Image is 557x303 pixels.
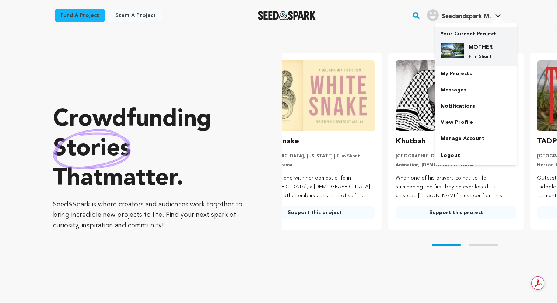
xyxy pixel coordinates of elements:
a: Logout [435,147,517,164]
a: Messages [435,82,517,98]
p: Seed&Spark is where creators and audiences work together to bring incredible new projects to life... [53,199,252,231]
a: Notifications [435,98,517,114]
a: Support this project [255,206,375,219]
p: [GEOGRAPHIC_DATA], [US_STATE] | Film Short [396,153,516,159]
img: 8e2fd628a0b4876f.jpg [441,43,464,58]
a: My Projects [435,66,517,82]
a: Support this project [396,206,516,219]
p: At her wits’ end with her domestic life in [GEOGRAPHIC_DATA], a [DEMOGRAPHIC_DATA] immigrant moth... [255,174,375,200]
a: Your Current Project MOTHER Film Short [441,27,511,66]
a: View Profile [435,114,517,130]
a: Seedandspark M.'s Profile [425,8,502,21]
p: Western, Drama [255,162,375,168]
span: Seedandspark M. [442,14,491,20]
img: White Snake image [255,60,375,131]
img: hand sketched image [53,129,131,169]
img: user.png [427,9,439,21]
p: Your Current Project [441,27,511,38]
p: Crowdfunding that . [53,105,252,194]
img: Seed&Spark Logo Dark Mode [258,11,316,20]
div: Seedandspark M.'s Profile [427,9,491,21]
h4: MOTHER [469,43,495,51]
span: matter [103,167,176,191]
span: Seedandspark M.'s Profile [425,8,502,23]
h3: Khutbah [396,136,426,147]
p: Film Short [469,54,495,60]
a: Fund a project [55,9,105,22]
a: Seed&Spark Homepage [258,11,316,20]
p: When one of his prayers comes to life—summoning the first boy he ever loved—a closeted [PERSON_NA... [396,174,516,200]
a: Start a project [109,9,162,22]
a: Manage Account [435,130,517,147]
p: [GEOGRAPHIC_DATA], [US_STATE] | Film Short [255,153,375,159]
p: Animation, [DEMOGRAPHIC_DATA] [396,162,516,168]
img: Khutbah image [396,60,516,131]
